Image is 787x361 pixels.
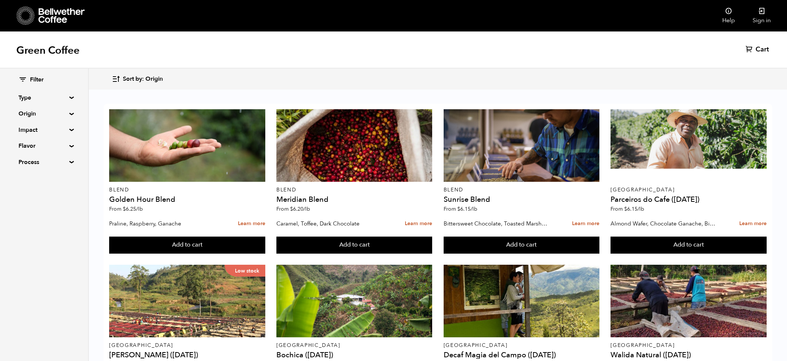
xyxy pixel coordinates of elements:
[19,141,70,150] summary: Flavor
[611,237,766,254] button: Add to cart
[276,205,310,213] span: From
[746,45,771,54] a: Cart
[19,109,70,118] summary: Origin
[611,187,766,193] p: [GEOGRAPHIC_DATA]
[457,205,460,213] span: $
[303,205,310,213] span: /lb
[109,205,143,213] span: From
[225,265,265,277] p: Low stock
[123,205,126,213] span: $
[109,218,215,229] p: Praline, Raspberry, Ganache
[444,343,599,348] p: [GEOGRAPHIC_DATA]
[276,237,432,254] button: Add to cart
[19,93,70,102] summary: Type
[405,216,432,232] a: Learn more
[611,351,766,359] h4: Walida Natural ([DATE])
[109,196,265,203] h4: Golden Hour Blend
[756,45,769,54] span: Cart
[109,265,265,337] a: Low stock
[109,237,265,254] button: Add to cart
[123,205,143,213] bdi: 6.25
[611,205,644,213] span: From
[624,205,644,213] bdi: 6.15
[444,351,599,359] h4: Decaf Magia del Campo ([DATE])
[276,343,432,348] p: [GEOGRAPHIC_DATA]
[276,187,432,193] p: Blend
[739,216,767,232] a: Learn more
[109,187,265,193] p: Blend
[276,218,382,229] p: Caramel, Toffee, Dark Chocolate
[444,196,599,203] h4: Sunrise Blend
[611,196,766,203] h4: Parceiros do Cafe ([DATE])
[290,205,293,213] span: $
[457,205,477,213] bdi: 6.15
[290,205,310,213] bdi: 6.20
[444,205,477,213] span: From
[471,205,477,213] span: /lb
[276,196,432,203] h4: Meridian Blend
[276,351,432,359] h4: Bochica ([DATE])
[109,351,265,359] h4: [PERSON_NAME] ([DATE])
[611,343,766,348] p: [GEOGRAPHIC_DATA]
[30,76,44,84] span: Filter
[123,75,163,83] span: Sort by: Origin
[19,158,70,167] summary: Process
[611,218,716,229] p: Almond Wafer, Chocolate Ganache, Bing Cherry
[112,70,163,88] button: Sort by: Origin
[109,343,265,348] p: [GEOGRAPHIC_DATA]
[16,44,80,57] h1: Green Coffee
[444,218,549,229] p: Bittersweet Chocolate, Toasted Marshmallow, Candied Orange, Praline
[238,216,265,232] a: Learn more
[624,205,627,213] span: $
[444,187,599,193] p: Blend
[136,205,143,213] span: /lb
[19,126,70,134] summary: Impact
[638,205,644,213] span: /lb
[572,216,599,232] a: Learn more
[444,237,599,254] button: Add to cart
